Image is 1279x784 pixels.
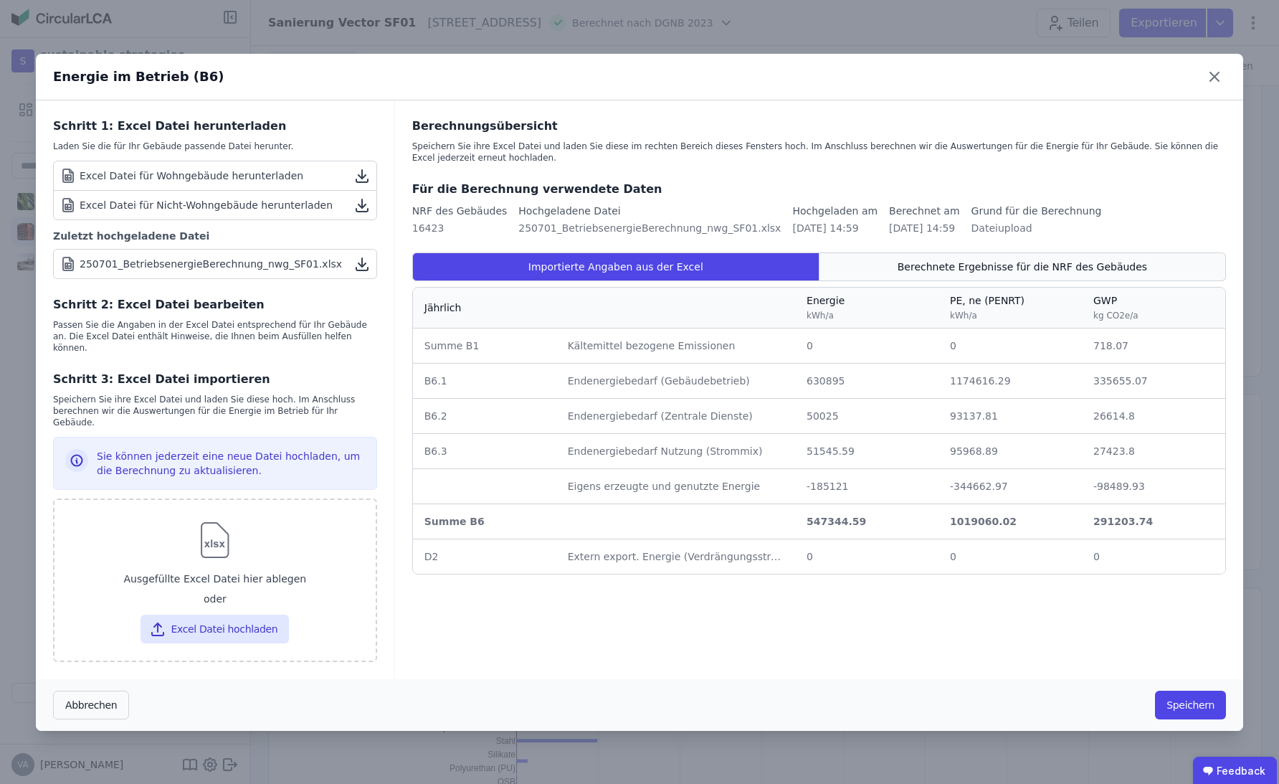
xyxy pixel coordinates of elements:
div: Sie können jederzeit eine neue Datei hochladen, um die Berechnung zu aktualisieren. [97,449,365,478]
span: 1019060.02 [950,516,1017,527]
span: Endenergiebedarf (Gebäudebetrieb) [568,375,750,387]
button: Excel Datei hochladen [141,615,289,643]
span: -185121 [807,481,849,492]
div: Berechnungsübersicht [412,118,1226,135]
div: PE, ne (PENRT) [950,293,1024,322]
div: 250701_BetriebsenergieBerechnung_nwg_SF01.xlsx [80,257,342,271]
div: Summe B6 [424,514,545,529]
div: D2 [424,549,545,564]
span: -344662.97 [950,481,1008,492]
div: Hochgeladen am [792,204,878,218]
span: 95968.89 [950,445,998,457]
div: B6.2 [424,409,545,423]
div: Schritt 1: Excel Datei herunterladen [53,118,377,135]
span: Eigens erzeugte und genutzte Energie [568,481,760,492]
div: Berechnet am [889,204,960,218]
span: kg CO2e/a [1093,311,1138,321]
span: Berechnete Ergebnisse für die NRF des Gebäudes [898,260,1147,274]
div: Hochgeladene Datei [518,204,781,218]
div: Excel Datei für Nicht-Wohngebäude herunterladen [60,197,333,214]
div: NRF des Gebäudes [412,204,508,218]
a: 250701_BetriebsenergieBerechnung_nwg_SF01.xlsx [53,249,377,279]
button: Abbrechen [53,691,129,719]
span: Extern export. Energie (Verdrängungsstrommix PV) [568,551,825,562]
div: B6.3 [424,444,545,458]
div: Energie im Betrieb (B6) [53,67,224,87]
span: Endenergiebedarf (Zentrale Dienste) [568,410,753,422]
span: 27423.8 [1093,445,1135,457]
div: Summe B1 [424,339,545,353]
span: 0 [807,551,813,562]
div: Energie [807,293,845,322]
span: 630895 [807,375,845,387]
div: 250701_BetriebsenergieBerechnung_nwg_SF01.xlsx [518,221,781,235]
div: Schritt 3: Excel Datei importieren [53,371,377,388]
button: Speichern [1155,691,1226,719]
span: Kältemittel bezogene Emissionen [568,340,736,351]
span: 1174616.29 [950,375,1011,387]
div: Speichern Sie ihre Excel Datei und laden Sie diese im rechten Bereich dieses Fensters hoch. Im An... [412,141,1226,164]
span: Importierte Angaben aus der Excel [528,260,703,274]
span: 51545.59 [807,445,855,457]
a: Excel Datei für Wohngebäude herunterladen [54,161,376,191]
div: 16423 [412,221,508,235]
div: Passen Sie die Angaben in der Excel Datei entsprechend für Ihr Gebäude an. Die Excel Datei enthäl... [53,319,377,354]
span: 26614.8 [1093,410,1135,422]
div: oder [66,592,364,609]
div: [DATE] 14:59 [792,221,878,235]
div: Schritt 2: Excel Datei bearbeiten [53,296,377,313]
a: Excel Datei für Nicht-Wohngebäude herunterladen [54,191,376,219]
div: [DATE] 14:59 [889,221,960,235]
span: 547344.59 [807,516,866,527]
span: 0 [950,551,956,562]
div: GWP [1093,293,1138,322]
span: 0 [807,340,813,351]
div: Excel Datei für Wohngebäude herunterladen [60,167,303,184]
img: svg%3e [191,517,238,563]
span: -98489.93 [1093,481,1145,492]
span: 0 [1093,551,1100,562]
span: 50025 [807,410,839,422]
span: 0 [950,340,956,351]
div: Grund für die Berechnung [971,204,1102,218]
div: B6.1 [424,374,545,388]
div: Zuletzt hochgeladene Datei [53,229,377,243]
span: 93137.81 [950,410,998,422]
div: Für die Berechnung verwendete Daten [412,181,1226,198]
div: Laden Sie die für Ihr Gebäude passende Datei herunter. [53,141,377,152]
div: Jährlich [424,301,462,315]
span: kWh/a [807,311,834,321]
span: 718.07 [1093,340,1128,351]
span: kWh/a [950,311,977,321]
span: 335655.07 [1093,375,1148,387]
span: Endenergiebedarf Nutzung (Strommix) [568,445,763,457]
div: Speichern Sie ihre Excel Datei und laden Sie diese hoch. Im Anschluss berechnen wir die Auswertun... [53,394,377,428]
div: Ausgefüllte Excel Datei hier ablegen [66,566,364,592]
div: Dateiupload [971,221,1102,235]
span: 291203.74 [1093,516,1153,527]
